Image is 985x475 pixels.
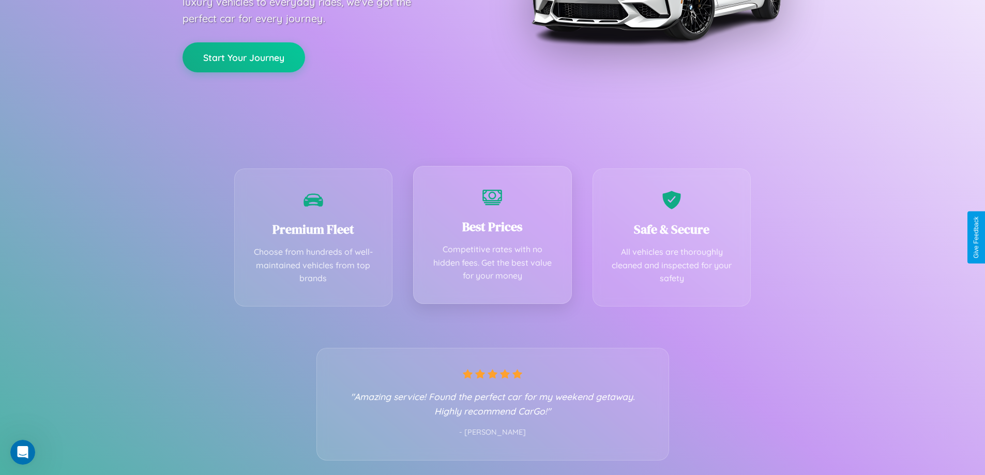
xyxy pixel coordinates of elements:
iframe: Intercom live chat [10,440,35,465]
button: Start Your Journey [183,42,305,72]
p: "Amazing service! Found the perfect car for my weekend getaway. Highly recommend CarGo!" [338,389,648,418]
p: Competitive rates with no hidden fees. Get the best value for your money [429,243,556,283]
div: Give Feedback [973,217,980,258]
h3: Premium Fleet [250,221,377,238]
p: All vehicles are thoroughly cleaned and inspected for your safety [609,246,735,285]
h3: Safe & Secure [609,221,735,238]
h3: Best Prices [429,218,556,235]
p: - [PERSON_NAME] [338,426,648,439]
p: Choose from hundreds of well-maintained vehicles from top brands [250,246,377,285]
